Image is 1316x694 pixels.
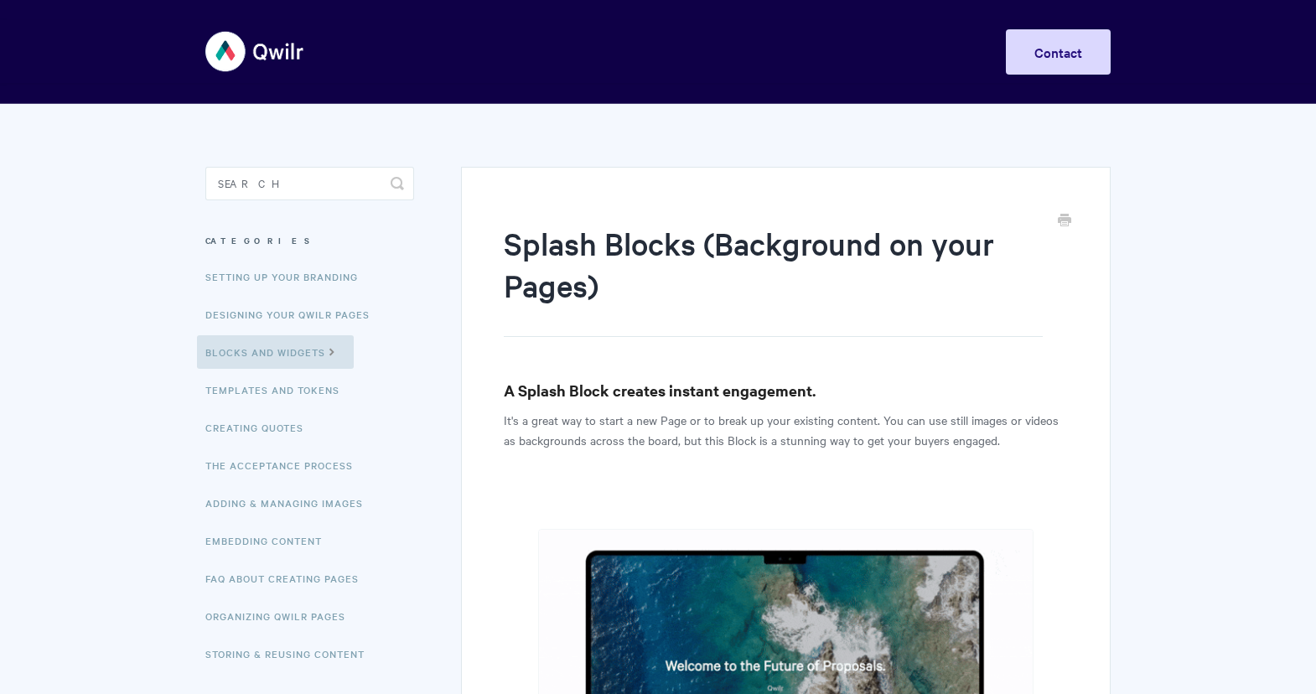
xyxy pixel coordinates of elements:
a: Blocks and Widgets [197,335,354,369]
a: Embedding Content [205,524,334,557]
a: Setting up your Branding [205,260,370,293]
h3: Categories [205,225,414,256]
h1: Splash Blocks (Background on your Pages) [504,222,1043,337]
a: Adding & Managing Images [205,486,376,520]
a: Creating Quotes [205,411,316,444]
a: Templates and Tokens [205,373,352,407]
a: Print this Article [1058,212,1071,230]
a: FAQ About Creating Pages [205,562,371,595]
a: Organizing Qwilr Pages [205,599,358,633]
a: Contact [1006,29,1111,75]
a: The Acceptance Process [205,448,365,482]
a: Storing & Reusing Content [205,637,377,671]
img: Qwilr Help Center [205,20,305,83]
p: It's a great way to start a new Page or to break up your existing content. You can use still imag... [504,410,1068,450]
input: Search [205,167,414,200]
a: Designing Your Qwilr Pages [205,298,382,331]
strong: A Splash Block creates instant engagement. [504,380,816,401]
